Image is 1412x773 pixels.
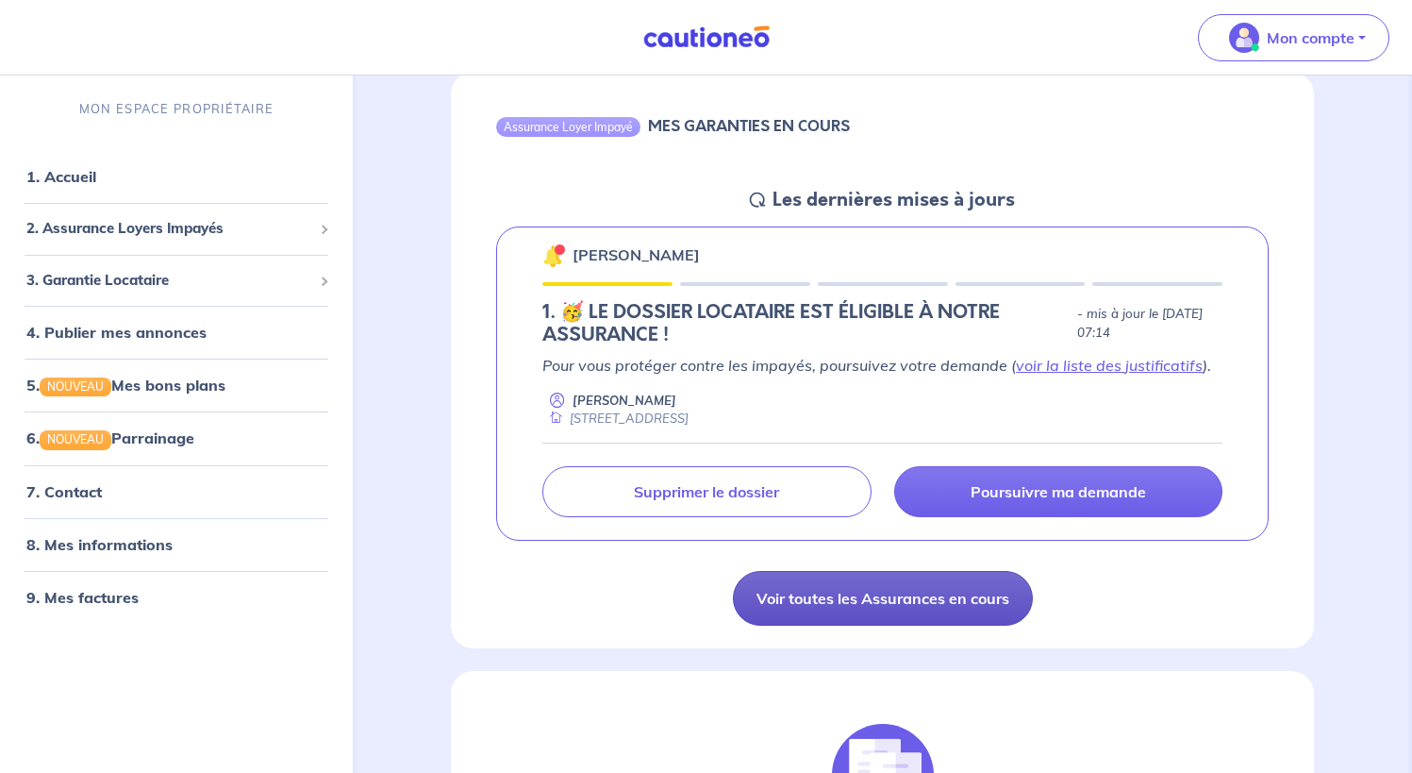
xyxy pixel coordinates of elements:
a: Supprimer le dossier [542,466,871,517]
div: 4. Publier mes annonces [8,313,345,351]
span: 3. Garantie Locataire [26,270,312,292]
p: Mon compte [1267,26,1354,49]
img: illu_account_valid_menu.svg [1229,23,1259,53]
p: Supprimer le dossier [634,482,779,501]
button: illu_account_valid_menu.svgMon compte [1198,14,1389,61]
div: Assurance Loyer Impayé [496,117,640,136]
h5: Les dernières mises à jours [772,189,1015,211]
img: Cautioneo [636,25,777,49]
div: 2. Assurance Loyers Impayés [8,210,345,247]
a: 6.NOUVEAUParrainage [26,429,194,447]
a: 9. Mes factures [26,587,139,606]
div: 1. Accueil [8,158,345,195]
p: Pour vous protéger contre les impayés, poursuivez votre demande ( ). [542,354,1222,377]
a: 4. Publier mes annonces [26,323,207,342]
p: - mis à jour le [DATE] 07:14 [1077,305,1222,343]
p: MON ESPACE PROPRIÉTAIRE [79,100,274,118]
div: 8. Mes informations [8,525,345,563]
div: 6.NOUVEAUParrainage [8,419,345,457]
a: 1. Accueil [26,167,96,186]
a: 5.NOUVEAUMes bons plans [26,376,225,395]
div: 7. Contact [8,472,345,510]
div: [STREET_ADDRESS] [542,410,689,428]
p: [PERSON_NAME] [573,392,676,410]
div: 3. Garantie Locataire [8,262,345,299]
a: voir la liste des justificatifs [1016,356,1203,375]
img: 🔔 [542,244,565,267]
h5: 1.︎ 🥳 LE DOSSIER LOCATAIRE EST ÉLIGIBLE À NOTRE ASSURANCE ! [542,301,1070,346]
a: Poursuivre ma demande [894,466,1222,517]
a: 8. Mes informations [26,534,173,553]
a: Voir toutes les Assurances en cours [733,571,1033,626]
a: 7. Contact [26,481,102,500]
p: Poursuivre ma demande [971,482,1146,501]
h6: MES GARANTIES EN COURS [648,117,850,135]
span: 2. Assurance Loyers Impayés [26,218,312,240]
div: 5.NOUVEAUMes bons plans [8,366,345,404]
div: 9. Mes factures [8,578,345,615]
p: [PERSON_NAME] [573,244,700,266]
div: state: ELIGIBILITY-RESULT-IN-PROGRESS, Context: NEW,MAYBE-CERTIFICATE,ALONE,LESSOR-DOCUMENTS [542,301,1222,346]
